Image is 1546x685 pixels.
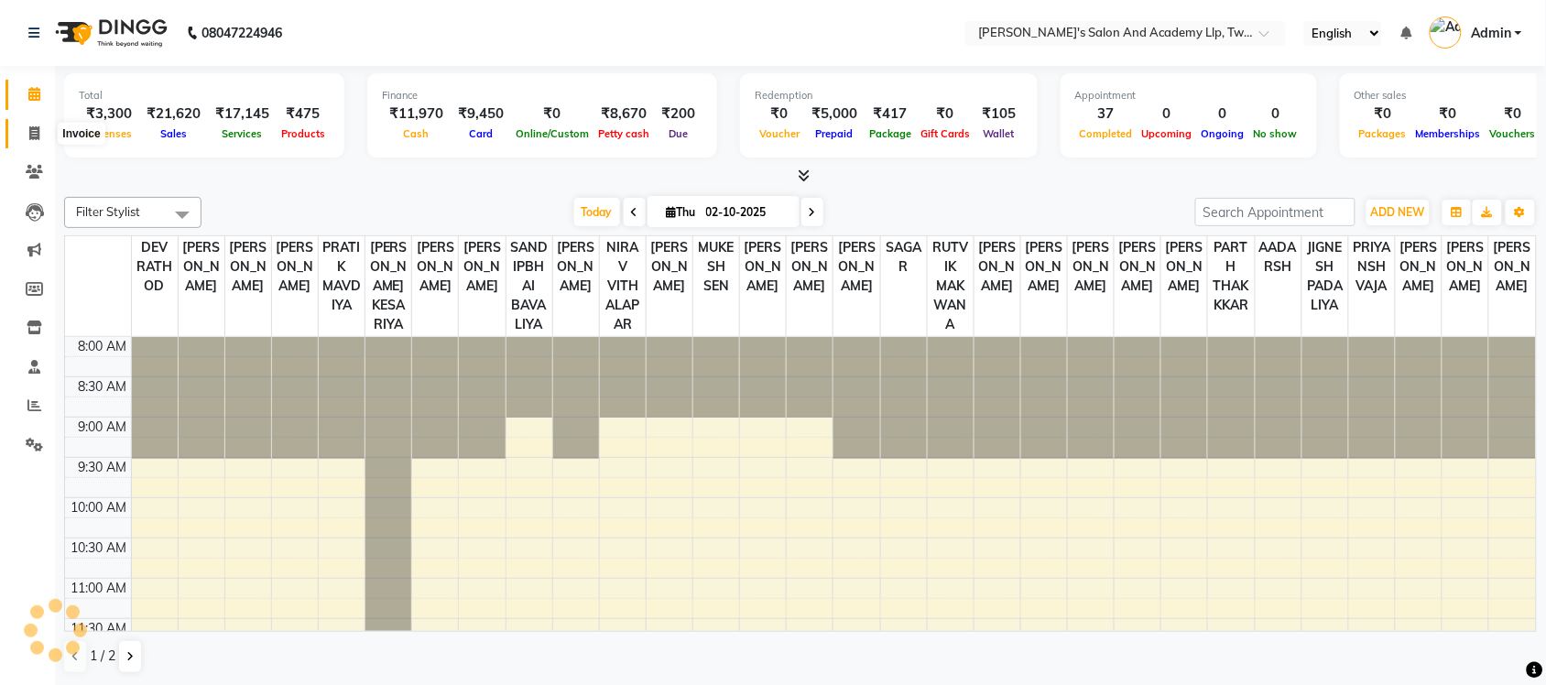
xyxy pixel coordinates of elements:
[654,103,702,125] div: ₹200
[974,103,1023,125] div: ₹105
[574,198,620,226] span: Today
[75,458,131,477] div: 9:30 AM
[600,236,646,336] span: NIRAV VITHALAPAR
[1355,127,1411,140] span: Packages
[755,127,804,140] span: Voucher
[647,236,692,298] span: [PERSON_NAME]
[1075,88,1302,103] div: Appointment
[68,619,131,638] div: 11:30 AM
[1256,236,1301,278] span: AADARSH
[365,236,411,336] span: [PERSON_NAME] KESARIYA
[506,236,552,336] span: SANDIPBHAI BAVALIYA
[1161,236,1207,298] span: [PERSON_NAME]
[1489,236,1536,298] span: [PERSON_NAME]
[208,103,277,125] div: ₹17,145
[1075,127,1138,140] span: Completed
[662,205,701,219] span: Thu
[928,236,974,336] span: RUTVIK MAKWANA
[156,127,191,140] span: Sales
[811,127,858,140] span: Prepaid
[979,127,1019,140] span: Wallet
[1249,103,1302,125] div: 0
[1302,236,1348,317] span: JIGNESH PADALIYA
[1443,236,1488,298] span: [PERSON_NAME]
[399,127,434,140] span: Cash
[272,236,318,298] span: [PERSON_NAME]
[511,103,593,125] div: ₹0
[1366,200,1430,225] button: ADD NEW
[553,236,599,298] span: [PERSON_NAME]
[1195,198,1355,226] input: Search Appointment
[1021,236,1067,298] span: [PERSON_NAME]
[740,236,786,298] span: [PERSON_NAME]
[382,88,702,103] div: Finance
[225,236,271,298] span: [PERSON_NAME]
[865,103,916,125] div: ₹417
[701,199,792,226] input: 2025-10-02
[916,127,974,140] span: Gift Cards
[139,103,208,125] div: ₹21,620
[693,236,739,298] span: MUKESH SEN
[459,236,505,298] span: [PERSON_NAME]
[881,236,927,278] span: SAGAR
[132,236,178,298] span: DEV RATHOD
[1486,127,1541,140] span: Vouchers
[833,236,879,298] span: [PERSON_NAME]
[47,7,172,59] img: logo
[319,236,365,317] span: PRATIK MAVDIYA
[755,103,804,125] div: ₹0
[68,538,131,558] div: 10:30 AM
[79,88,330,103] div: Total
[382,103,451,125] div: ₹11,970
[464,127,497,140] span: Card
[1208,236,1254,317] span: PARTH THAKKKAR
[787,236,833,298] span: [PERSON_NAME]
[1486,103,1541,125] div: ₹0
[90,647,115,666] span: 1 / 2
[68,498,131,517] div: 10:00 AM
[804,103,865,125] div: ₹5,000
[1371,205,1425,219] span: ADD NEW
[1138,103,1197,125] div: 0
[974,236,1020,298] span: [PERSON_NAME]
[755,88,1023,103] div: Redemption
[1355,103,1411,125] div: ₹0
[68,579,131,598] div: 11:00 AM
[277,103,330,125] div: ₹475
[511,127,593,140] span: Online/Custom
[593,127,654,140] span: Petty cash
[76,204,140,219] span: Filter Stylist
[1197,127,1249,140] span: Ongoing
[1068,236,1114,298] span: [PERSON_NAME]
[664,127,692,140] span: Due
[451,103,511,125] div: ₹9,450
[75,418,131,437] div: 9:00 AM
[1411,103,1486,125] div: ₹0
[1197,103,1249,125] div: 0
[1471,24,1511,43] span: Admin
[1075,103,1138,125] div: 37
[277,127,330,140] span: Products
[75,337,131,356] div: 8:00 AM
[218,127,267,140] span: Services
[1349,236,1395,298] span: PRIYANSH VAJA
[916,103,974,125] div: ₹0
[75,377,131,397] div: 8:30 AM
[593,103,654,125] div: ₹8,670
[865,127,916,140] span: Package
[201,7,282,59] b: 08047224946
[79,103,139,125] div: ₹3,300
[179,236,224,298] span: [PERSON_NAME]
[412,236,458,298] span: [PERSON_NAME]
[1411,127,1486,140] span: Memberships
[1138,127,1197,140] span: Upcoming
[1430,16,1462,49] img: Admin
[1396,236,1442,298] span: [PERSON_NAME]
[1115,236,1160,298] span: [PERSON_NAME]
[58,123,104,145] div: Invoice
[1249,127,1302,140] span: No show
